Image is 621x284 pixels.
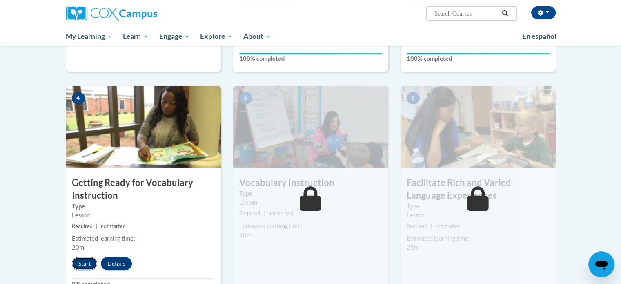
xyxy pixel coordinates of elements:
span: My Learning [65,31,112,41]
span: not started [436,223,461,229]
div: Your progress [239,53,382,54]
a: Engage [154,27,195,46]
h3: Facilitate Rich and Varied Language Experiences [401,177,556,202]
label: Type [72,202,215,211]
label: 100% completed [239,54,382,63]
span: 25m [407,244,419,251]
span: About [243,31,271,41]
span: | [431,223,432,229]
img: Course Image [66,86,221,168]
span: Explore [200,31,233,41]
span: Learn [123,31,149,41]
span: 4 [72,92,85,104]
label: Type [239,189,382,198]
div: Estimated learning time: [239,221,382,230]
span: | [263,210,265,217]
span: 10m [239,231,252,238]
img: Course Image [233,86,388,168]
img: Course Image [401,86,556,168]
span: Required [239,210,260,217]
a: Explore [195,27,238,46]
a: About [238,27,276,46]
div: Lesson [239,198,382,207]
img: Cox Campus [66,6,157,21]
button: Start [72,257,97,270]
span: Required [72,223,93,229]
div: Estimated learning time: [72,234,215,243]
span: 6 [407,92,420,104]
div: Your progress [407,53,550,54]
h3: Getting Ready for Vocabulary Instruction [66,177,221,202]
label: 100% completed [407,54,550,63]
span: Required [407,223,427,229]
button: Search [499,9,511,18]
span: 5 [239,92,252,104]
input: Search Courses [434,9,499,18]
button: Account Settings [531,6,556,19]
span: En español [522,32,556,40]
a: Cox Campus [66,6,221,21]
div: Lesson [407,211,550,220]
label: Type [407,202,550,211]
h3: Vocabulary Instruction [233,177,388,189]
a: En español [517,28,562,45]
span: 20m [72,244,84,251]
span: not started [268,210,293,217]
div: Lesson [72,211,215,220]
span: Engage [159,31,190,41]
span: not started [101,223,126,229]
div: Main menu [53,27,568,46]
iframe: Button to launch messaging window [588,251,614,277]
a: Learn [118,27,154,46]
span: | [96,223,98,229]
a: My Learning [60,27,118,46]
button: Details [101,257,132,270]
div: Estimated learning time: [407,234,550,243]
